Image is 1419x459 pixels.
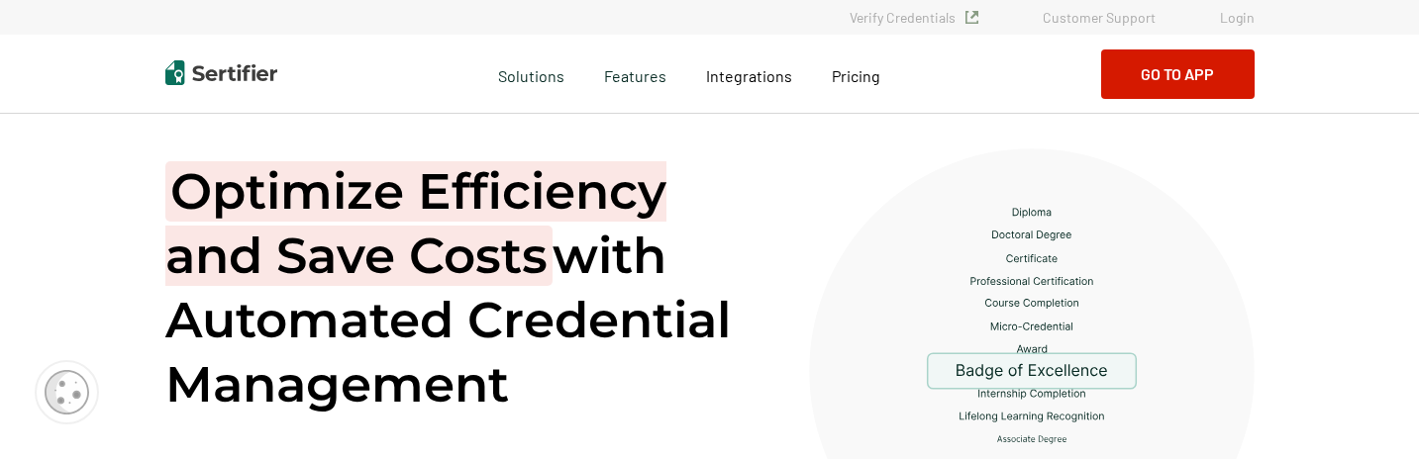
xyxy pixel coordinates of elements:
g: Associate Degree [997,435,1066,443]
img: Sertifier | Digital Credentialing Platform [165,60,277,85]
h1: with Automated Credential Management [165,159,760,416]
span: Pricing [832,66,880,85]
a: Integrations [706,61,792,86]
a: Login [1220,9,1255,26]
a: Customer Support [1043,9,1156,26]
img: Verified [965,11,978,24]
span: Features [604,61,666,86]
span: Integrations [706,66,792,85]
a: Pricing [832,61,880,86]
img: Cookie Popup Icon [45,370,89,414]
iframe: Chat Widget [1320,364,1419,459]
span: Optimize Efficiency and Save Costs [165,161,666,286]
span: Solutions [498,61,564,86]
button: Go to App [1101,49,1255,99]
a: Verify Credentials [850,9,978,26]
